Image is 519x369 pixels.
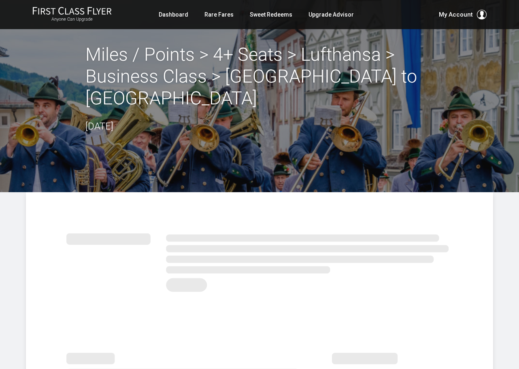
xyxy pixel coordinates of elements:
[250,7,292,22] a: Sweet Redeems
[85,121,113,132] time: [DATE]
[439,10,487,19] button: My Account
[32,6,112,15] img: First Class Flyer
[159,7,188,22] a: Dashboard
[439,10,473,19] span: My Account
[32,17,112,22] small: Anyone Can Upgrade
[32,6,112,23] a: First Class FlyerAnyone Can Upgrade
[66,225,453,297] img: summary.svg
[85,44,434,109] h2: Miles / Points > 4+ Seats > Lufthansa > Business Class > [GEOGRAPHIC_DATA] to [GEOGRAPHIC_DATA]
[308,7,354,22] a: Upgrade Advisor
[204,7,234,22] a: Rare Fares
